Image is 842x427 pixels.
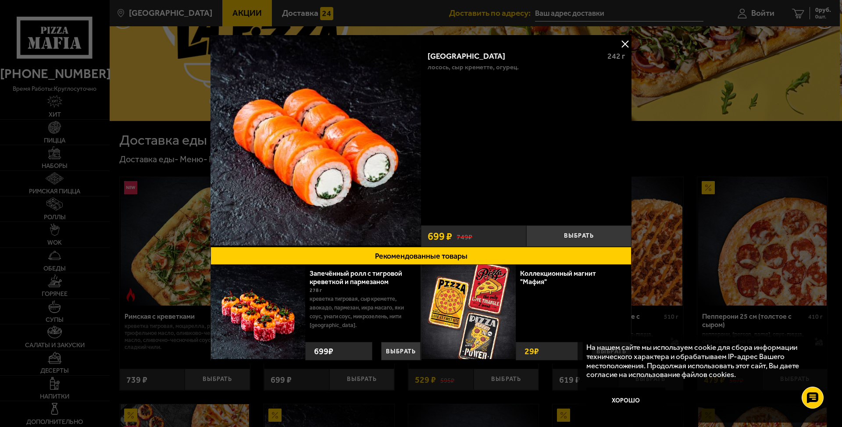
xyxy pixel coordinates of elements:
[428,52,600,61] div: [GEOGRAPHIC_DATA]
[522,342,541,360] strong: 29 ₽
[210,35,421,246] img: Филадельфия
[586,388,665,414] button: Хорошо
[607,51,625,61] span: 242 г
[381,342,421,360] button: Выбрать
[310,295,414,330] p: креветка тигровая, Сыр креметте, авокадо, пармезан, икра масаго, яки соус, унаги соус, микрозелен...
[310,287,322,293] span: 278 г
[526,225,631,247] button: Выбрать
[520,269,596,286] a: Коллекционный магнит "Мафия"
[586,343,816,379] p: На нашем сайте мы используем cookie для сбора информации технического характера и обрабатываем IP...
[210,35,421,247] a: Филадельфия
[310,269,402,286] a: Запечённый ролл с тигровой креветкой и пармезаном
[457,231,472,241] s: 749 ₽
[428,231,452,242] span: 699 ₽
[312,342,335,360] strong: 699 ₽
[210,247,631,265] button: Рекомендованные товары
[428,64,519,71] p: лосось, Сыр креметте, огурец.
